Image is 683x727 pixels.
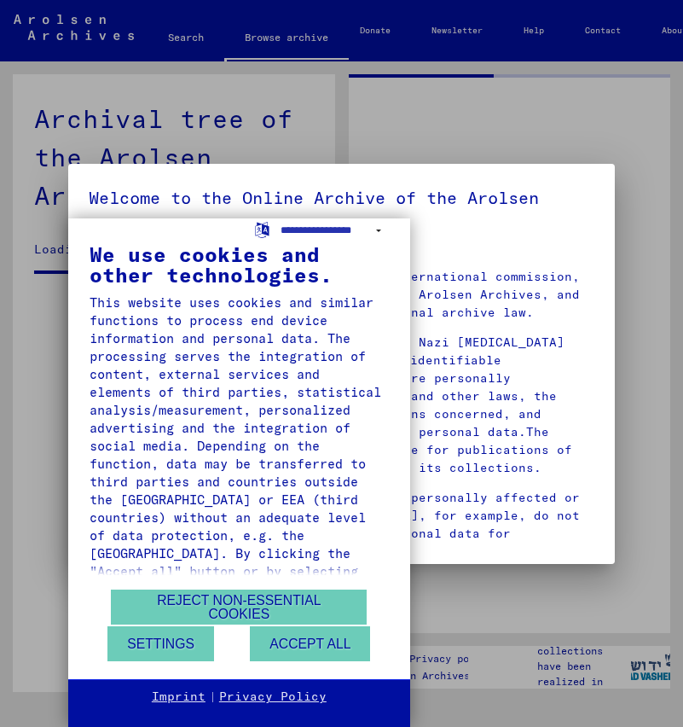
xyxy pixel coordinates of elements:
button: Settings [107,626,214,661]
a: Imprint [152,689,205,706]
button: Reject non-essential cookies [111,590,367,625]
div: This website uses cookies and similar functions to process end device information and personal da... [90,294,389,688]
a: Privacy Policy [219,689,327,706]
div: We use cookies and other technologies. [90,244,389,285]
button: Accept all [250,626,370,661]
